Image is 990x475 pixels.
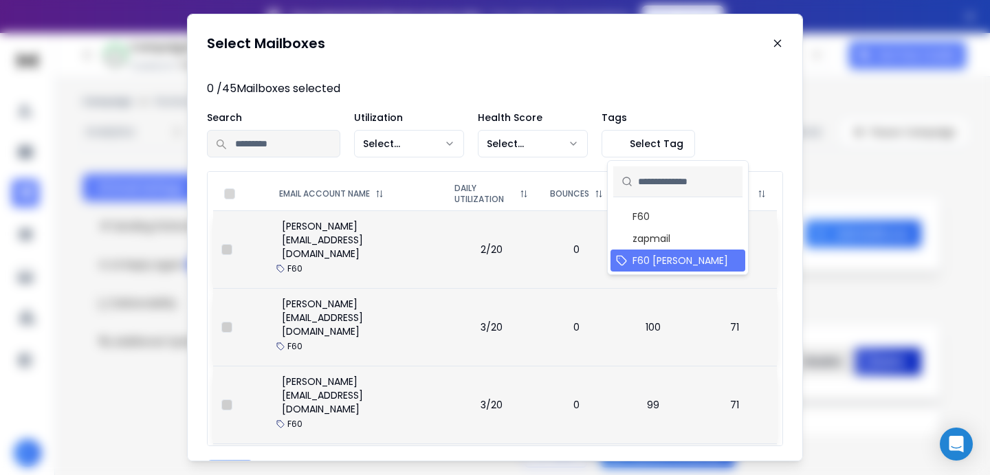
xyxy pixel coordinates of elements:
[547,320,606,334] p: 0
[443,288,539,366] td: 3/20
[940,428,973,461] div: Open Intercom Messenger
[207,111,340,124] p: Search
[478,111,588,124] p: Health Score
[602,111,695,124] p: Tags
[692,288,777,366] td: 71
[602,130,695,157] button: Select Tag
[207,80,783,97] p: 0 / 45 Mailboxes selected
[443,366,539,443] td: 3/20
[632,254,728,267] span: F60 [PERSON_NAME]
[547,398,606,412] p: 0
[550,188,589,199] p: BOUNCES
[454,183,514,205] p: DAILY UTILIZATION
[282,375,435,416] p: [PERSON_NAME][EMAIL_ADDRESS][DOMAIN_NAME]
[207,34,325,53] h1: Select Mailboxes
[279,188,432,199] div: EMAIL ACCOUNT NAME
[282,219,435,261] p: [PERSON_NAME][EMAIL_ADDRESS][DOMAIN_NAME]
[692,366,777,443] td: 71
[443,210,539,288] td: 2/20
[287,419,302,430] p: F60
[632,232,670,245] span: zapmail
[354,111,464,124] p: Utilization
[547,243,606,256] p: 0
[614,288,692,366] td: 100
[614,366,692,443] td: 99
[282,297,435,338] p: [PERSON_NAME][EMAIL_ADDRESS][DOMAIN_NAME]
[354,130,464,157] button: Select...
[632,210,650,223] span: F60
[287,341,302,352] p: F60
[478,130,588,157] button: Select...
[287,263,302,274] p: F60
